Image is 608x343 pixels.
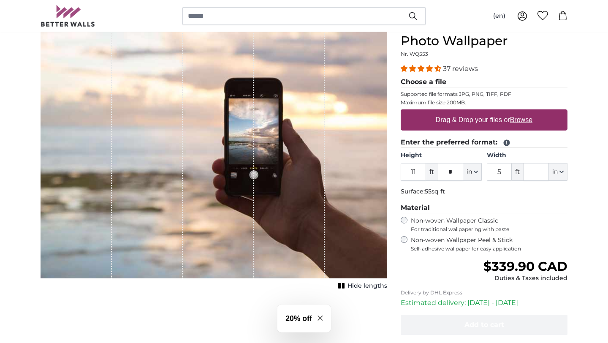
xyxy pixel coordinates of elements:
[549,163,567,181] button: in
[486,8,512,24] button: (en)
[411,226,567,233] span: For traditional wallpapering with paste
[401,91,567,98] p: Supported file formats JPG, PNG, TIFF, PDF
[401,99,567,106] p: Maximum file size 200MB.
[401,65,443,73] span: 4.32 stars
[401,151,481,160] label: Height
[347,282,387,290] span: Hide lengths
[512,163,524,181] span: ft
[411,217,567,233] label: Non-woven Wallpaper Classic
[467,168,472,176] span: in
[483,259,567,274] span: $339.90 CAD
[432,112,536,128] label: Drag & Drop your files or
[463,163,482,181] button: in
[510,116,532,123] u: Browse
[401,188,567,196] p: Surface:
[401,289,567,296] p: Delivery by DHL Express
[401,51,428,57] span: Nr. WQ553
[41,18,387,292] div: 1 of 1
[401,315,567,335] button: Add to cart
[411,245,567,252] span: Self-adhesive wallpaper for easy application
[41,5,95,27] img: Betterwalls
[411,236,567,252] label: Non-woven Wallpaper Peel & Stick
[336,280,387,292] button: Hide lengths
[401,298,567,308] p: Estimated delivery: [DATE] - [DATE]
[483,274,567,283] div: Duties & Taxes included
[426,163,438,181] span: ft
[552,168,558,176] span: in
[464,321,504,329] span: Add to cart
[401,203,567,213] legend: Material
[401,77,567,87] legend: Choose a file
[487,151,567,160] label: Width
[401,137,567,148] legend: Enter the preferred format:
[443,65,478,73] span: 37 reviews
[425,188,445,195] span: 55sq ft
[401,18,567,49] h1: Personalised Wall Mural Photo Wallpaper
